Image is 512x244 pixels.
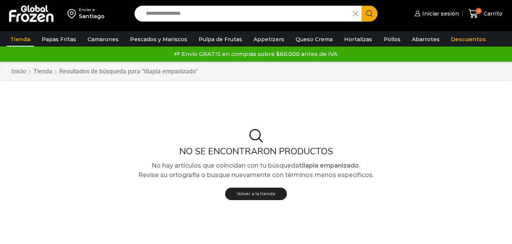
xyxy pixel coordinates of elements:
a: Hortalizas [340,32,376,47]
div: Enviar a [79,7,105,12]
button: Search button [362,6,377,22]
div: Santiago [79,12,105,20]
a: Papas Fritas [38,32,80,47]
span: Iniciar sesión [420,10,459,17]
a: Inicio [11,67,27,76]
a: Tienda [33,67,53,76]
a: Abarrotes [408,32,443,47]
img: address-field-icon.svg [67,7,79,20]
a: 0 Carrito [467,5,504,23]
strong: tilapia empanizado. [299,162,360,169]
a: Descuentos [447,32,490,47]
a: Pulpa de Frutas [195,32,246,47]
span: Volver a la tienda [237,191,275,196]
a: Pescados y Mariscos [126,32,191,47]
a: Tienda [6,32,34,47]
span: Carrito [482,10,503,17]
a: Appetizers [250,32,288,47]
a: Volver a la tienda [225,188,287,200]
a: Queso Crema [292,32,337,47]
a: Pollos [380,32,404,47]
h1: Resultados de búsqueda para “tilapia empanizado” [59,68,198,75]
a: Iniciar sesión [413,6,459,21]
a: Camarones [84,32,122,47]
nav: Breadcrumb [11,67,198,76]
span: 0 [476,8,482,14]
